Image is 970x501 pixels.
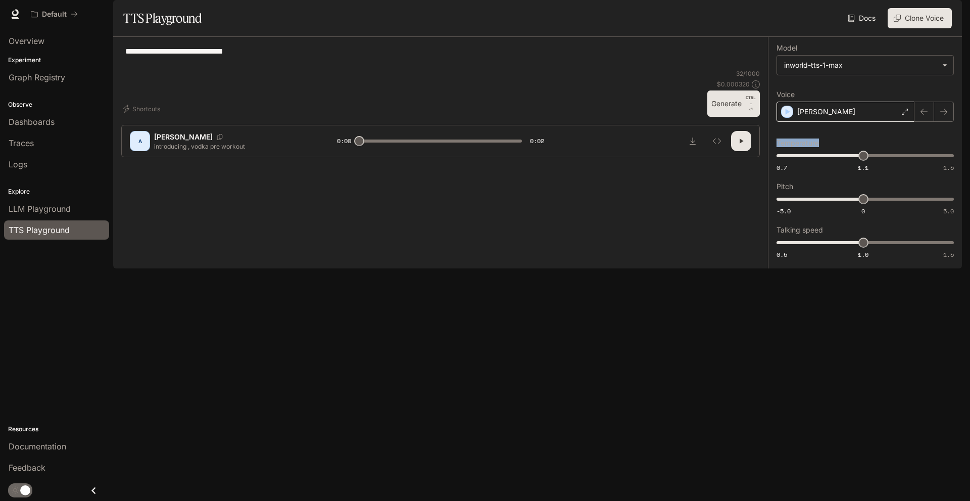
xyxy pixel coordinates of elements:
[123,8,202,28] h1: TTS Playground
[858,163,868,172] span: 1.1
[777,140,819,147] p: Temperature
[777,183,793,190] p: Pitch
[707,131,727,151] button: Inspect
[777,163,787,172] span: 0.7
[707,90,760,117] button: GenerateCTRL +⏎
[154,132,213,142] p: [PERSON_NAME]
[154,142,313,151] p: introducing , vodka pre workout
[777,226,823,234] p: Talking speed
[858,250,868,259] span: 1.0
[132,133,148,149] div: A
[777,91,795,98] p: Voice
[746,95,756,113] p: ⏎
[337,136,351,146] span: 0:00
[746,95,756,107] p: CTRL +
[42,10,67,19] p: Default
[736,69,760,78] p: 32 / 1000
[943,207,954,215] span: 5.0
[777,56,953,75] div: inworld-tts-1-max
[26,4,82,24] button: All workspaces
[797,107,855,117] p: [PERSON_NAME]
[777,44,797,52] p: Model
[121,101,164,117] button: Shortcuts
[943,250,954,259] span: 1.5
[213,134,227,140] button: Copy Voice ID
[861,207,865,215] span: 0
[777,250,787,259] span: 0.5
[530,136,544,146] span: 0:02
[846,8,880,28] a: Docs
[888,8,952,28] button: Clone Voice
[717,80,750,88] p: $ 0.000320
[683,131,703,151] button: Download audio
[943,163,954,172] span: 1.5
[784,60,937,70] div: inworld-tts-1-max
[777,207,791,215] span: -5.0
